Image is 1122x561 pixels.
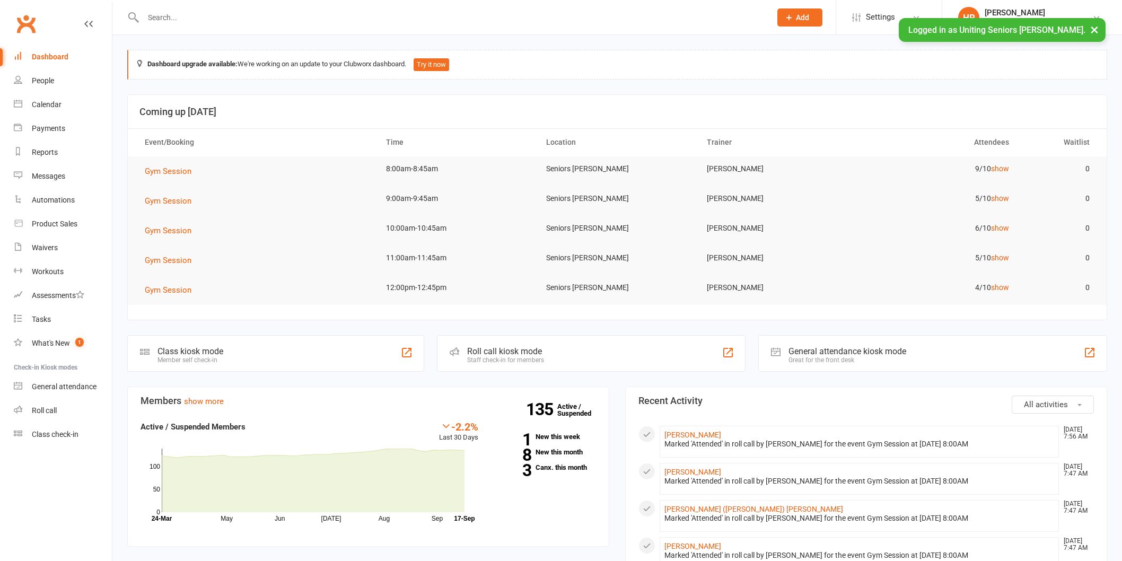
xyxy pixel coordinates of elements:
[140,10,764,25] input: Search...
[376,246,537,270] td: 11:00am-11:45am
[664,477,1054,486] div: Marked 'Attended' in roll call by [PERSON_NAME] for the event Gym Session at [DATE] 8:00AM
[157,356,223,364] div: Member self check-in
[467,356,544,364] div: Staff check-in for members
[1058,463,1093,477] time: [DATE] 7:47 AM
[439,420,478,432] div: -2.2%
[14,69,112,93] a: People
[494,433,596,440] a: 1New this week
[147,60,238,68] strong: Dashboard upgrade available:
[141,422,246,432] strong: Active / Suspended Members
[494,447,531,463] strong: 8
[376,275,537,300] td: 12:00pm-12:45pm
[697,275,858,300] td: [PERSON_NAME]
[664,542,721,550] a: [PERSON_NAME]
[139,107,1095,117] h3: Coming up [DATE]
[788,356,906,364] div: Great for the front desk
[376,186,537,211] td: 9:00am-9:45am
[141,396,596,406] h3: Members
[14,399,112,423] a: Roll call
[14,423,112,446] a: Class kiosk mode
[991,224,1009,232] a: show
[184,397,224,406] a: show more
[32,52,68,61] div: Dashboard
[991,253,1009,262] a: show
[32,315,51,323] div: Tasks
[697,186,858,211] td: [PERSON_NAME]
[858,275,1019,300] td: 4/10
[14,188,112,212] a: Automations
[32,339,70,347] div: What's New
[145,226,191,235] span: Gym Session
[908,25,1085,35] span: Logged in as Uniting Seniors [PERSON_NAME].
[145,166,191,176] span: Gym Session
[638,396,1094,406] h3: Recent Activity
[14,93,112,117] a: Calendar
[1019,186,1099,211] td: 0
[14,331,112,355] a: What's New1
[537,275,697,300] td: Seniors [PERSON_NAME]
[697,129,858,156] th: Trainer
[135,129,376,156] th: Event/Booking
[697,246,858,270] td: [PERSON_NAME]
[376,156,537,181] td: 8:00am-8:45am
[537,129,697,156] th: Location
[14,260,112,284] a: Workouts
[1019,246,1099,270] td: 0
[1058,501,1093,514] time: [DATE] 7:47 AM
[32,243,58,252] div: Waivers
[494,462,531,478] strong: 3
[32,148,58,156] div: Reports
[664,468,721,476] a: [PERSON_NAME]
[32,406,57,415] div: Roll call
[537,246,697,270] td: Seniors [PERSON_NAME]
[127,50,1107,80] div: We're working on an update to your Clubworx dashboard.
[145,196,191,206] span: Gym Session
[467,346,544,356] div: Roll call kiosk mode
[664,551,1054,560] div: Marked 'Attended' in roll call by [PERSON_NAME] for the event Gym Session at [DATE] 8:00AM
[991,194,1009,203] a: show
[991,164,1009,173] a: show
[32,291,84,300] div: Assessments
[145,256,191,265] span: Gym Session
[494,464,596,471] a: 3Canx. this month
[858,246,1019,270] td: 5/10
[664,440,1054,449] div: Marked 'Attended' in roll call by [PERSON_NAME] for the event Gym Session at [DATE] 8:00AM
[858,156,1019,181] td: 9/10
[1085,18,1104,41] button: ×
[664,431,721,439] a: [PERSON_NAME]
[32,430,78,439] div: Class check-in
[537,156,697,181] td: Seniors [PERSON_NAME]
[1019,156,1099,181] td: 0
[697,216,858,241] td: [PERSON_NAME]
[664,514,1054,523] div: Marked 'Attended' in roll call by [PERSON_NAME] for the event Gym Session at [DATE] 8:00AM
[858,129,1019,156] th: Attendees
[991,283,1009,292] a: show
[1012,396,1094,414] button: All activities
[32,124,65,133] div: Payments
[145,224,199,237] button: Gym Session
[14,117,112,141] a: Payments
[32,172,65,180] div: Messages
[858,186,1019,211] td: 5/10
[526,401,557,417] strong: 135
[32,76,54,85] div: People
[13,11,39,37] a: Clubworx
[858,216,1019,241] td: 6/10
[985,17,1092,27] div: Uniting Seniors [PERSON_NAME]
[32,220,77,228] div: Product Sales
[14,284,112,308] a: Assessments
[414,58,449,71] button: Try it now
[958,7,979,28] div: HR
[796,13,809,22] span: Add
[1019,275,1099,300] td: 0
[439,420,478,443] div: Last 30 Days
[985,8,1092,17] div: [PERSON_NAME]
[145,284,199,296] button: Gym Session
[32,100,62,109] div: Calendar
[14,212,112,236] a: Product Sales
[1058,426,1093,440] time: [DATE] 7:56 AM
[537,186,697,211] td: Seniors [PERSON_NAME]
[14,308,112,331] a: Tasks
[145,285,191,295] span: Gym Session
[157,346,223,356] div: Class kiosk mode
